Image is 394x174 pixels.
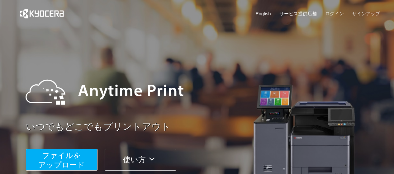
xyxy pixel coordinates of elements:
a: ログイン [325,10,344,17]
button: 使い方 [105,149,176,171]
button: ファイルを​​アップロード [26,149,97,171]
a: English [256,10,271,17]
a: いつでもどこでもプリントアウト [26,120,384,134]
a: サービス提供店舗 [279,10,317,17]
a: サインアップ [352,10,380,17]
span: ファイルを ​​アップロード [38,151,85,169]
